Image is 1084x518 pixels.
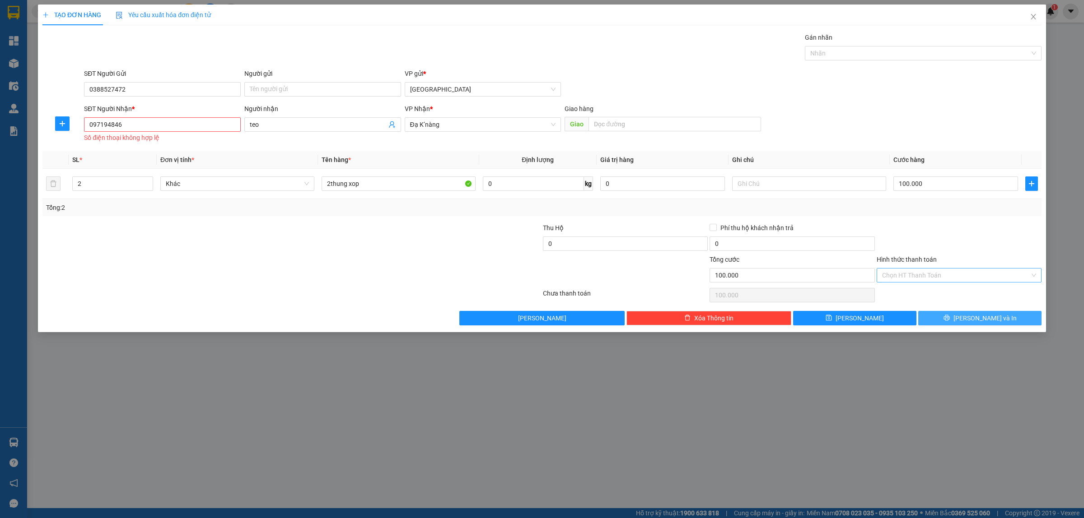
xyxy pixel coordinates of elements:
button: save[PERSON_NAME] [793,311,916,325]
span: [PERSON_NAME] [836,313,884,323]
span: plus [1026,180,1037,187]
div: Người gửi [244,69,401,79]
div: SĐT Người Gửi [84,69,241,79]
button: plus [1025,176,1038,191]
span: SL [72,156,79,163]
span: [PERSON_NAME] và In [953,313,1017,323]
div: Tổng: 2 [46,203,418,213]
img: icon [116,12,123,19]
span: plus [56,120,69,127]
span: save [826,314,832,322]
div: Số điện thoại không hợp lệ [84,133,241,143]
div: SĐT Người Nhận [84,104,241,114]
span: Giao hàng [565,105,593,112]
div: Chưa thanh toán [542,288,709,304]
span: Cước hàng [893,156,925,163]
span: Giao [565,117,589,131]
div: Người nhận [244,104,401,114]
span: Sài Gòn [410,83,556,96]
span: Xóa Thông tin [694,313,734,323]
span: Thu Hộ [543,224,564,231]
span: kg [584,176,593,191]
button: plus [55,116,70,131]
button: printer[PERSON_NAME] và In [918,311,1042,325]
span: plus [42,12,49,18]
button: [PERSON_NAME] [459,311,624,325]
span: Yêu cầu xuất hóa đơn điện tử [116,11,211,18]
span: printer [944,314,950,322]
span: Đơn vị tính [160,156,194,163]
input: VD: Bàn, Ghế [322,176,476,191]
span: [PERSON_NAME] [518,313,566,323]
span: user-add [388,121,396,128]
input: 0 [600,176,725,191]
th: Ghi chú [729,151,890,169]
div: VP gửi [405,69,561,79]
span: Đạ K’nàng [410,118,556,131]
span: close [1030,13,1037,20]
input: Ghi Chú [732,176,886,191]
span: Phí thu hộ khách nhận trả [717,223,797,233]
button: delete [46,176,61,191]
span: Giá trị hàng [600,156,634,163]
button: deleteXóa Thông tin [626,311,791,325]
span: TẠO ĐƠN HÀNG [42,11,101,18]
span: VP Nhận [405,105,430,112]
label: Gán nhãn [805,34,832,41]
label: Hình thức thanh toán [877,256,937,263]
input: Dọc đường [589,117,761,131]
span: Khác [166,177,309,190]
button: Close [1021,5,1046,30]
span: Định lượng [522,156,554,163]
span: delete [684,314,691,322]
span: Tên hàng [322,156,351,163]
span: Tổng cước [710,256,739,263]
